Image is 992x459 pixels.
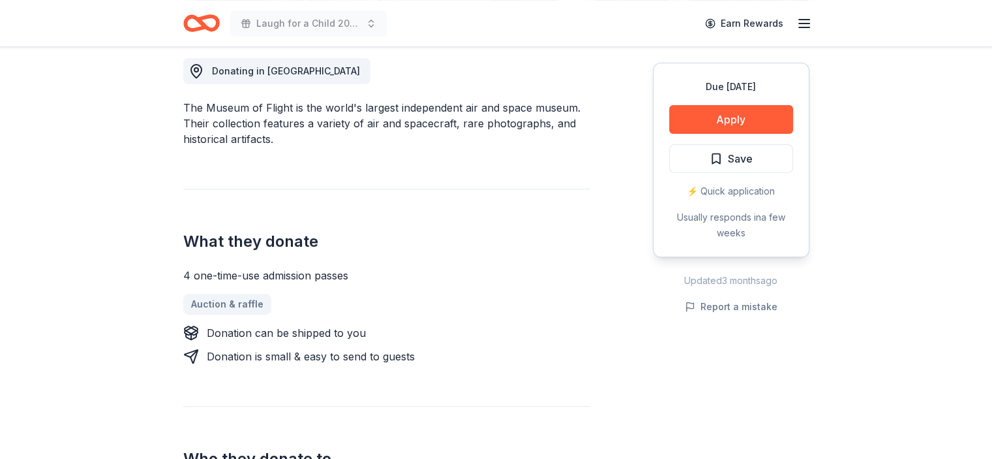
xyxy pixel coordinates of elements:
[183,8,220,39] a: Home
[207,325,366,341] div: Donation can be shipped to you
[669,183,793,199] div: ⚡️ Quick application
[669,79,793,95] div: Due [DATE]
[183,268,590,283] div: 4 one-time-use admission passes
[669,105,793,134] button: Apply
[256,16,361,31] span: Laugh for a Child 2026
[685,299,777,315] button: Report a mistake
[669,144,793,173] button: Save
[697,12,791,35] a: Earn Rewards
[212,65,360,76] span: Donating in [GEOGRAPHIC_DATA]
[207,349,415,364] div: Donation is small & easy to send to guests
[183,100,590,147] div: The Museum of Flight is the world's largest independent air and space museum. Their collection fe...
[669,210,793,241] div: Usually responds in a few weeks
[183,231,590,252] h2: What they donate
[183,294,271,315] a: Auction & raffle
[728,150,753,167] span: Save
[230,10,387,37] button: Laugh for a Child 2026
[653,273,809,289] div: Updated 3 months ago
